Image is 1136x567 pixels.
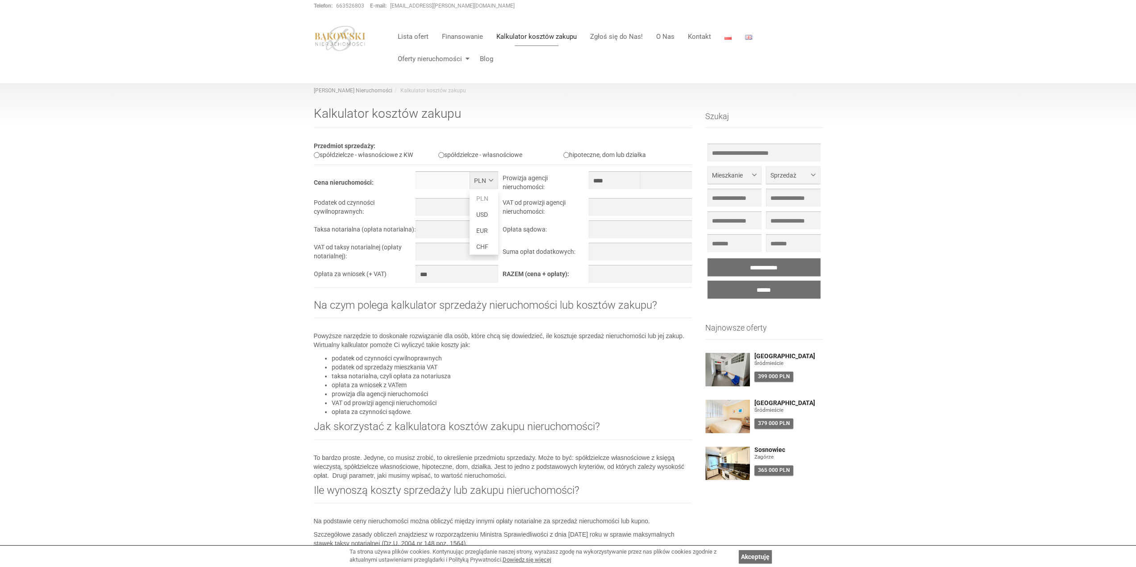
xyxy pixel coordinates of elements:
div: 365 000 PLN [754,465,793,476]
figure: Śródmieście [754,406,823,414]
a: Sosnowiec [754,447,823,453]
input: hipoteczne, dom lub działka [563,152,569,158]
div: 399 000 PLN [754,372,793,382]
a: Akceptuję [739,550,772,563]
a: Kontakt [681,28,718,46]
td: Podatek od czynności cywilnoprawnych: [314,198,416,220]
li: Kalkulator kosztów zakupu [392,87,466,95]
input: spółdzielcze - własnościowe [438,152,444,158]
a: Oferty nieruchomości [391,50,473,68]
p: Szczegółowe zasady obliczeń znajdziesz w rozporządzeniu Ministra Sprawiedliwości z dnia [DATE] ro... [314,530,692,548]
div: Ta strona używa plików cookies. Kontynuując przeglądanie naszej strony, wyrażasz zgodę na wykorzy... [350,548,734,564]
a: O Nas [649,28,681,46]
a: Zgłoś się do Nas! [583,28,649,46]
td: VAT od prowizji agencji nieruchomości: [503,198,588,220]
figure: Zagórze [754,453,823,461]
button: Mieszkanie [707,166,761,184]
button: PLN [470,171,498,189]
td: Suma opłat dodatkowych: [503,243,588,265]
a: Dowiedz się więcej [503,556,551,563]
div: 379 000 PLN [754,418,793,429]
button: Sprzedaż [766,166,820,184]
h3: Najnowsze oferty [705,323,823,339]
input: spółdzielcze - własnościowe z KW [314,152,320,158]
a: Kalkulator kosztów zakupu [490,28,583,46]
h1: Kalkulator kosztów zakupu [314,107,692,128]
a: [EMAIL_ADDRESS][PERSON_NAME][DOMAIN_NAME] [390,3,515,9]
p: To bardzo proste. Jedyne, co musisz zrobić, to określenie przedmiotu sprzedaży. Może to być: spół... [314,453,692,480]
a: [GEOGRAPHIC_DATA] [754,400,823,406]
li: prowizja dla agencji nieruchomości [332,389,692,398]
h2: Jak skorzystać z kalkulatora kosztów zakupu nieruchomości? [314,421,692,439]
span: Mieszkanie [712,171,750,180]
span: PLN [474,176,487,185]
td: Prowizja agencji nieruchomości: [503,171,588,198]
a: Finansowanie [435,28,490,46]
img: Polski [724,35,732,40]
img: English [745,35,752,40]
span: Sprzedaż [770,171,809,180]
li: VAT od prowizji agencji nieruchomości [332,398,692,407]
b: Cena nieruchomości: [314,179,374,186]
a: Blog [473,50,493,68]
span: EUR [476,227,488,234]
span: CHF [476,243,488,250]
td: Taksa notarialna (opłata notarialna): [314,220,416,243]
figure: Śródmieście [754,360,823,367]
label: spółdzielcze - własnościowe [438,151,522,158]
b: RAZEM (cena + opłaty): [503,270,569,277]
td: Opłata za wniosek (+ VAT) [314,265,416,287]
label: hipoteczne, dom lub działka [563,151,646,158]
span: USD [476,211,488,218]
p: Powyższe narzędzie to doskonałe rozwiązanie dla osób, które chcą się dowiedzieć, ile kosztuje spr... [314,331,692,349]
a: [GEOGRAPHIC_DATA] [754,353,823,360]
b: Przedmiot sprzedaży: [314,142,375,149]
li: podatek od czynności cywilnoprawnych [332,354,692,363]
label: spółdzielcze - własnościowe z KW [314,151,413,158]
strong: E-mail: [370,3,387,9]
a: Lista ofert [391,28,435,46]
h2: Na czym polega kalkulator sprzedaży nieruchomości lub kosztów zakupu? [314,299,692,318]
li: opłata za czynności sądowe. [332,407,692,416]
p: Na podstawie ceny nieruchomości można obliczyć między innymi opłaty notarialne za sprzedaż nieruc... [314,517,692,526]
li: podatek od sprzedaży mieszkania VAT [332,363,692,372]
td: VAT od taksy notarialnej (opłaty notarialnej): [314,243,416,265]
td: Opłata sądowa: [503,220,588,243]
a: [PERSON_NAME] Nieruchomości [314,87,392,94]
a: 663526803 [336,3,364,9]
li: opłata za wniosek z VATem [332,381,692,389]
img: logo [314,25,366,51]
strong: Telefon: [314,3,333,9]
h2: Ile wynoszą koszty sprzedaży lub zakupu nieruchomości? [314,484,692,503]
h3: Szukaj [705,112,823,128]
li: taksa notarialna, czyli opłata za notariusza [332,372,692,381]
span: PLN [476,195,488,202]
